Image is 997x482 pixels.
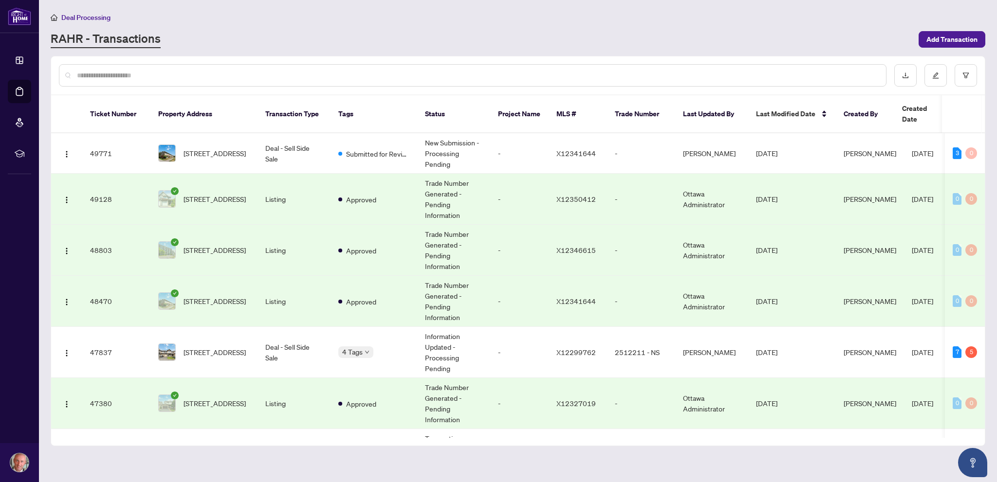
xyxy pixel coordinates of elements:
span: download [902,72,909,79]
span: Last Modified Date [756,108,815,119]
button: Logo [59,395,74,411]
div: 0 [953,193,961,205]
button: Open asap [958,448,987,477]
th: Project Name [490,95,549,133]
span: X12327019 [556,399,596,408]
span: [DATE] [756,246,777,254]
span: [STREET_ADDRESS] [184,245,246,255]
div: 0 [953,295,961,307]
span: [DATE] [912,246,933,254]
span: Approved [346,296,376,307]
td: 47837 [82,327,150,378]
a: RAHR - Transactions [51,31,161,48]
button: Logo [59,191,74,207]
td: Ottawa Administrator [675,276,748,327]
td: 48470 [82,276,150,327]
div: Domain: [PERSON_NAME][DOMAIN_NAME] [25,25,161,33]
td: 47380 [82,378,150,429]
img: Logo [63,150,71,158]
td: Information Updated - Processing Pending [417,327,490,378]
td: [PERSON_NAME] [675,327,748,378]
td: - [607,276,675,327]
td: - [490,327,549,378]
td: - [490,429,549,480]
th: Created By [836,95,894,133]
span: check-circle [171,238,179,246]
span: Approved [346,398,376,409]
img: thumbnail-img [159,191,175,207]
td: - [607,378,675,429]
span: check-circle [171,392,179,399]
span: check-circle [171,289,179,297]
span: [PERSON_NAME] [844,195,896,203]
td: Ottawa Administrator [675,174,748,225]
button: Logo [59,293,74,309]
span: home [51,14,57,21]
span: edit [932,72,939,79]
td: Ottawa Administrator [675,225,748,276]
td: Listing [258,174,331,225]
span: Created Date [902,103,943,125]
span: [STREET_ADDRESS] [184,148,246,159]
td: 2512436 [607,429,675,480]
td: - [607,174,675,225]
img: tab_keywords_by_traffic_grey.svg [97,56,105,64]
td: Trade Number Generated - Pending Information [417,378,490,429]
th: MLS # [549,95,607,133]
td: 2512211 - NS [607,327,675,378]
th: Tags [331,95,417,133]
td: - [490,174,549,225]
img: thumbnail-img [159,395,175,411]
span: X12299762 [556,348,596,357]
td: Deal - Buy Side Sale [258,429,331,480]
img: Logo [63,400,71,408]
span: down [365,350,369,355]
span: [DATE] [756,195,777,203]
td: Trade Number Generated - Pending Information [417,174,490,225]
div: 0 [965,193,977,205]
td: New Submission - Processing Pending [417,133,490,174]
div: 0 [953,397,961,409]
td: - [490,276,549,327]
th: Ticket Number [82,95,150,133]
th: Property Address [150,95,258,133]
td: - [607,133,675,174]
th: Trade Number [607,95,675,133]
button: Logo [59,242,74,258]
div: 0 [965,147,977,159]
button: edit [924,64,947,87]
div: Domain Overview [37,57,87,64]
td: Listing [258,276,331,327]
td: - [490,133,549,174]
td: 49128 [82,174,150,225]
td: 46026 [82,429,150,480]
img: Profile Icon [10,453,29,472]
span: [DATE] [912,297,933,305]
span: check-circle [171,187,179,195]
img: website_grey.svg [16,25,23,33]
img: thumbnail-img [159,293,175,309]
span: X12341644 [556,297,596,305]
td: Deal - Sell Side Sale [258,133,331,174]
div: v 4.0.25 [27,16,48,23]
div: 0 [965,244,977,256]
span: filter [962,72,969,79]
td: Deal - Sell Side Sale [258,327,331,378]
span: X12341644 [556,149,596,158]
div: 7 [953,346,961,358]
span: [DATE] [756,348,777,357]
span: [DATE] [912,149,933,158]
button: download [894,64,917,87]
img: Logo [63,196,71,204]
td: - [490,225,549,276]
img: logo_orange.svg [16,16,23,23]
th: Transaction Type [258,95,331,133]
td: Trade Number Generated - Pending Information [417,276,490,327]
td: Trade Number Generated - Pending Information [417,225,490,276]
div: Keywords by Traffic [108,57,164,64]
span: [STREET_ADDRESS] [184,194,246,204]
td: Listing [258,378,331,429]
div: 0 [953,244,961,256]
img: tab_domain_overview_orange.svg [26,56,34,64]
td: - [607,225,675,276]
